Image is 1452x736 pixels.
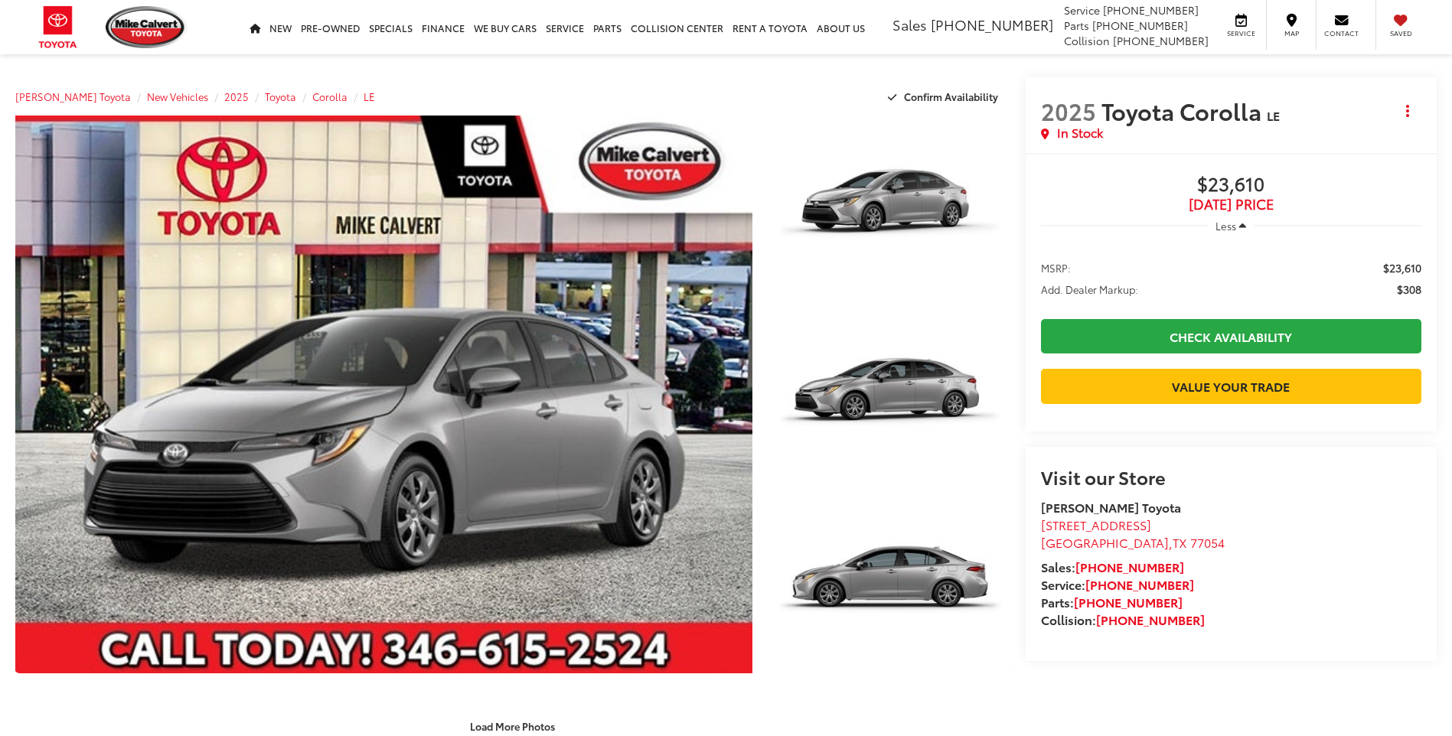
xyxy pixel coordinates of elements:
span: Service [1064,2,1100,18]
a: [PHONE_NUMBER] [1085,575,1194,593]
span: $23,610 [1383,260,1421,275]
span: Sales [892,15,927,34]
strong: Collision: [1041,611,1205,628]
span: Add. Dealer Markup: [1041,282,1138,297]
span: [PHONE_NUMBER] [931,15,1053,34]
span: , [1041,533,1225,551]
span: dropdown dots [1406,105,1409,117]
span: Toyota Corolla [1101,94,1267,127]
img: 2025 Toyota Corolla LE [8,112,760,676]
button: Confirm Availability [879,83,1010,110]
a: Toyota [265,90,296,103]
a: Check Availability [1041,319,1421,353]
span: [PHONE_NUMBER] [1092,18,1188,33]
span: $23,610 [1041,174,1421,197]
span: MSRP: [1041,260,1071,275]
button: Less [1209,212,1255,239]
span: 77054 [1190,533,1225,551]
a: Expand Photo 3 [769,493,1010,673]
span: [PHONE_NUMBER] [1113,33,1209,48]
a: Expand Photo 1 [769,116,1010,296]
span: $308 [1397,282,1421,297]
span: Confirm Availability [904,90,998,103]
h2: Visit our Store [1041,467,1421,487]
img: Mike Calvert Toyota [106,6,187,48]
span: [STREET_ADDRESS] [1041,516,1151,533]
strong: Sales: [1041,558,1184,575]
span: In Stock [1057,124,1103,142]
span: 2025 [1041,94,1096,127]
a: New Vehicles [147,90,208,103]
a: [PERSON_NAME] Toyota [15,90,131,103]
span: TX [1173,533,1187,551]
span: Parts [1064,18,1089,33]
a: [STREET_ADDRESS] [GEOGRAPHIC_DATA],TX 77054 [1041,516,1225,551]
img: 2025 Toyota Corolla LE [767,113,1013,298]
a: LE [364,90,375,103]
strong: [PERSON_NAME] Toyota [1041,498,1181,516]
a: Value Your Trade [1041,369,1421,403]
a: Expand Photo 2 [769,304,1010,485]
span: [DATE] PRICE [1041,197,1421,212]
span: Less [1215,219,1236,233]
span: Service [1224,28,1258,38]
span: Map [1274,28,1308,38]
a: [PHONE_NUMBER] [1075,558,1184,575]
span: [GEOGRAPHIC_DATA] [1041,533,1169,551]
strong: Parts: [1041,593,1183,611]
span: LE [1267,106,1280,124]
img: 2025 Toyota Corolla LE [767,302,1013,487]
span: Contact [1324,28,1359,38]
strong: Service: [1041,575,1194,593]
a: [PHONE_NUMBER] [1096,611,1205,628]
a: Expand Photo 0 [15,116,752,673]
a: 2025 [224,90,249,103]
span: Collision [1064,33,1110,48]
button: Actions [1395,97,1421,124]
a: Corolla [312,90,348,103]
span: Saved [1384,28,1418,38]
img: 2025 Toyota Corolla LE [767,491,1013,676]
a: [PHONE_NUMBER] [1074,593,1183,611]
span: [PHONE_NUMBER] [1103,2,1199,18]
